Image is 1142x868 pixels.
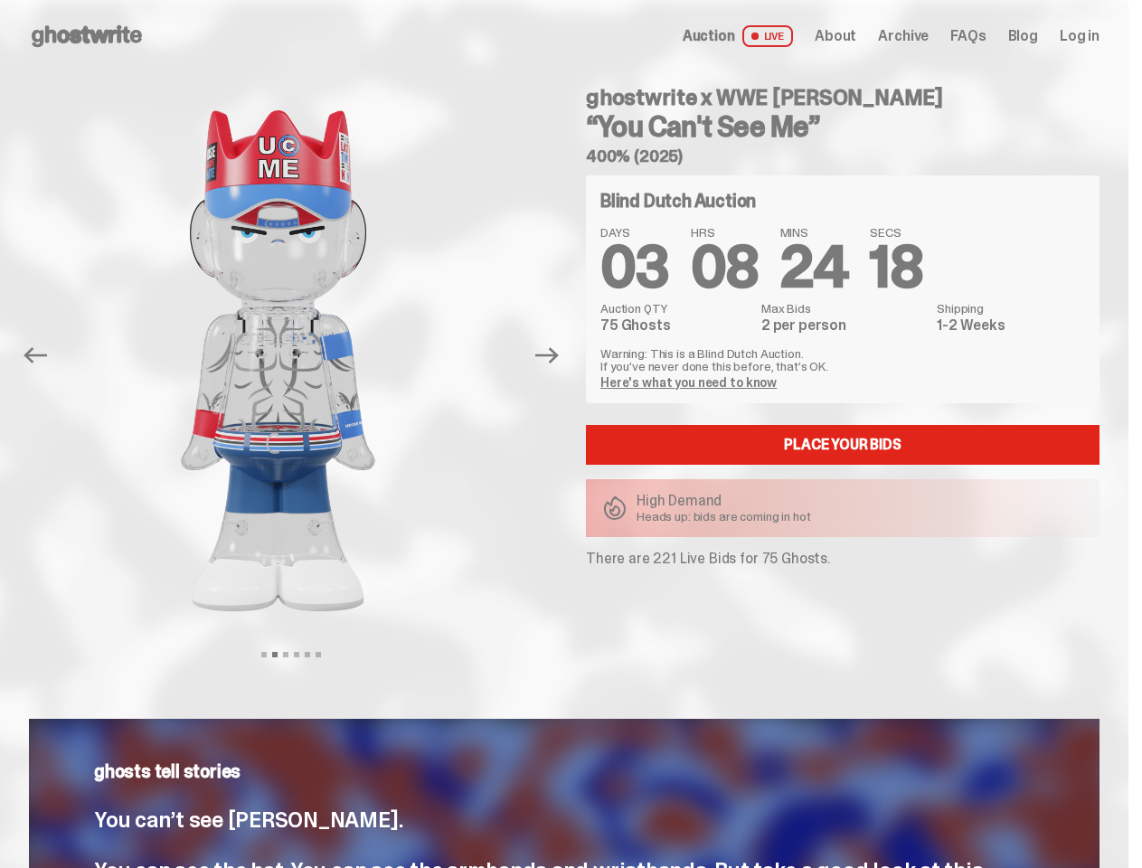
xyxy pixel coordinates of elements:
[937,318,1085,333] dd: 1-2 Weeks
[316,652,321,657] button: View slide 6
[600,230,669,305] span: 03
[780,226,849,239] span: MINS
[48,72,509,649] img: John_Cena_Hero_1.png
[586,425,1100,465] a: Place your Bids
[586,112,1100,141] h3: “You Can't See Me”
[586,87,1100,108] h4: ghostwrite x WWE [PERSON_NAME]
[261,652,267,657] button: View slide 1
[1060,29,1100,43] a: Log in
[600,347,1085,373] p: Warning: This is a Blind Dutch Auction. If you’ve never done this before, that’s OK.
[683,29,735,43] span: Auction
[870,230,922,305] span: 18
[94,762,1034,780] p: ghosts tell stories
[683,25,793,47] a: Auction LIVE
[761,318,926,333] dd: 2 per person
[600,318,750,333] dd: 75 Ghosts
[1008,29,1038,43] a: Blog
[761,302,926,315] dt: Max Bids
[870,226,922,239] span: SECS
[283,652,288,657] button: View slide 3
[950,29,986,43] a: FAQs
[637,494,811,508] p: High Demand
[294,652,299,657] button: View slide 4
[586,552,1100,566] p: There are 221 Live Bids for 75 Ghosts.
[586,148,1100,165] h5: 400% (2025)
[780,230,849,305] span: 24
[815,29,856,43] a: About
[878,29,929,43] a: Archive
[691,230,759,305] span: 08
[600,192,756,210] h4: Blind Dutch Auction
[305,652,310,657] button: View slide 5
[600,374,777,391] a: Here's what you need to know
[527,335,567,375] button: Next
[600,302,750,315] dt: Auction QTY
[637,510,811,523] p: Heads up: bids are coming in hot
[937,302,1085,315] dt: Shipping
[742,25,794,47] span: LIVE
[691,226,759,239] span: HRS
[272,652,278,657] button: View slide 2
[15,335,55,375] button: Previous
[600,226,669,239] span: DAYS
[94,806,402,834] span: You can’t see [PERSON_NAME].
